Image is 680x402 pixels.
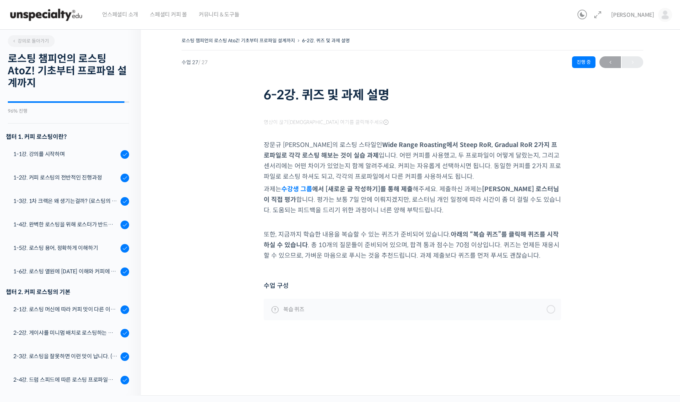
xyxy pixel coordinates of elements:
div: 2-1강. 로스팅 머신에 따라 커피 맛이 다른 이유 (로스팅 머신의 매커니즘과 열원) [13,305,118,314]
a: 수강생 그룹 [281,185,312,193]
span: 영상이 끊기[DEMOGRAPHIC_DATA] 여기를 클릭해주세요 [264,119,389,126]
strong: Wide Range Roasting에서 Steep RoR, Gradual RoR 2가지 프로파일로 각각 로스팅 해보는 것이 실습 과제 [264,141,557,160]
span: 수업 구성 [264,280,289,291]
h1: 6-2강. 퀴즈 및 과제 설명 [264,88,561,102]
span: 복습 퀴즈 [283,305,304,314]
span: 강의로 돌아가기 [12,38,49,44]
div: 2-2강. 게이샤를 미니멈 배치로 로스팅하는 이유 (로스터기 용량과 배치 사이즈) [13,328,118,337]
h3: 챕터 1. 커피 로스팅이란? [6,131,129,142]
div: 2-3강. 로스팅을 잘못하면 이런 맛이 납니다. (로스팅 디팩트의 이해) [13,352,118,361]
span: 수업 27 [182,60,208,65]
div: 1-3강. 1차 크랙은 왜 생기는걸까? (로스팅의 물리적, 화학적 변화) [13,197,118,205]
a: ←이전 [599,56,621,68]
div: 진행 중 [572,56,595,68]
div: 96% 진행 [8,109,129,113]
a: 복습 퀴즈 [264,299,561,320]
span: ← [599,57,621,68]
a: 강의로 돌아가기 [8,35,55,47]
h2: 로스팅 챔피언의 로스팅 AtoZ! 기초부터 프로파일 설계까지 [8,53,129,90]
div: 1-5강. 로스팅 용어, 정확하게 이해하기 [13,244,118,252]
a: 6-2강. 퀴즈 및 과제 설명 [302,38,350,43]
div: 1-2강. 커피 로스팅의 전반적인 진행과정 [13,173,118,182]
div: 1-1강. 강의를 시작하며 [13,150,118,158]
p: 또한, 지금까지 학습한 내용을 복습할 수 있는 퀴즈가 준비되어 있습니다. . 총 10개의 질문들이 준비되어 있으며, 합격 통과 점수는 70점 이상입니다. 퀴즈는 언제든 재응시... [264,229,561,261]
a: 로스팅 챔피언의 로스팅 AtoZ! 기초부터 프로파일 설계까지 [182,38,295,43]
p: 장문규 [PERSON_NAME]의 로스팅 스타일인 입니다. 어떤 커피를 사용했고, 두 프로파일이 어떻게 달랐는지, 그리고 센서리에는 어떤 차이가 있었는지 함께 알려주세요. 커... [264,140,561,182]
p: 과제는 해주세요. 제출하신 과제는 합니다. 평가는 보통 7일 안에 이뤄지겠지만, 로스터님 개인 일정에 따라 시간이 좀 더 걸릴 수도 있습니다. 도움되는 피드백을 드리기 위한 ... [264,184,561,215]
div: 1-6강. 로스팅 열원에 [DATE] 이해와 커피에 미치는 영향 [13,267,118,276]
span: / 27 [198,59,208,66]
div: 챕터 2. 커피 로스팅의 기본 [6,287,129,297]
div: 1-4강. 완벽한 로스팅을 위해 로스터가 반드시 갖춰야 할 것 (로스팅 목표 설정하기) [13,220,118,229]
div: 2-4강. 드럼 스피드에 따른 로스팅 프로파일과 센서리 [13,375,118,384]
strong: 에서 [새로운 글 작성하기]를 통해 제출 [281,185,413,193]
span: [PERSON_NAME] [611,11,654,18]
